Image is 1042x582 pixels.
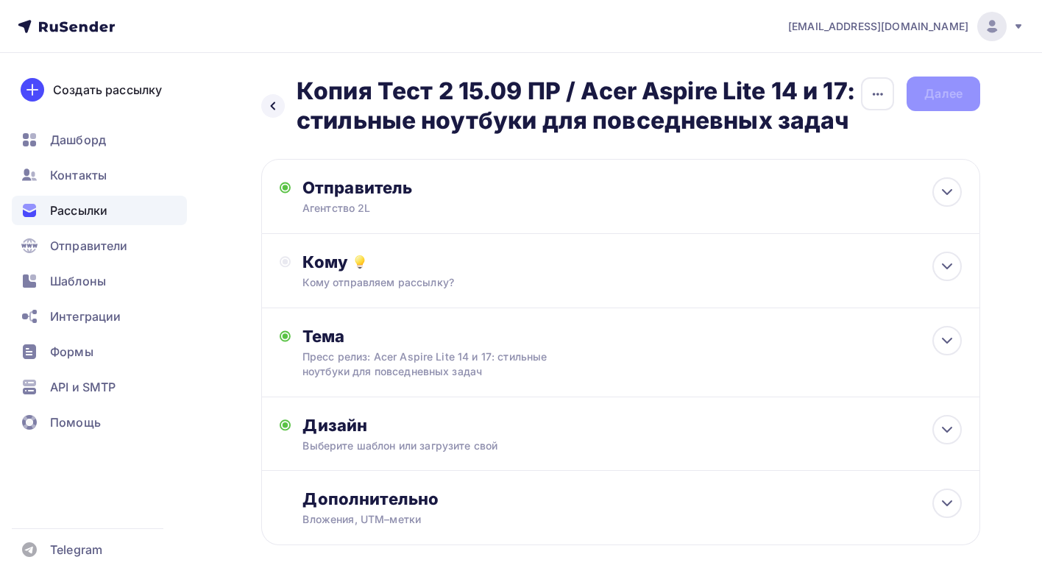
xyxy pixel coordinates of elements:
h2: Копия Тест 2 15.09 ПР / Acer Aspire Lite 14 и 17: стильные ноутбуки для повседневных задач [297,77,860,135]
div: Агентство 2L [302,201,589,216]
span: Интеграции [50,308,121,325]
a: Контакты [12,160,187,190]
a: Дашборд [12,125,187,155]
a: Формы [12,337,187,366]
span: [EMAIL_ADDRESS][DOMAIN_NAME] [788,19,968,34]
div: Дополнительно [302,489,962,509]
div: Выберите шаблон или загрузите свой [302,439,896,453]
span: Формы [50,343,93,361]
div: Вложения, UTM–метки [302,512,896,527]
div: Отправитель [302,177,621,198]
span: Telegram [50,541,102,558]
a: Отправители [12,231,187,260]
span: Шаблоны [50,272,106,290]
span: Рассылки [50,202,107,219]
span: Дашборд [50,131,106,149]
span: Контакты [50,166,107,184]
span: Помощь [50,414,101,431]
div: Кому отправляем рассылку? [302,275,896,290]
a: [EMAIL_ADDRESS][DOMAIN_NAME] [788,12,1024,41]
span: API и SMTP [50,378,116,396]
div: Дизайн [302,415,962,436]
span: Отправители [50,237,128,255]
div: Пресс релиз: Acer Aspire Lite 14 и 17: стильные ноутбуки для повседневных задач [302,349,564,379]
a: Рассылки [12,196,187,225]
div: Создать рассылку [53,81,162,99]
div: Кому [302,252,962,272]
a: Шаблоны [12,266,187,296]
div: Тема [302,326,593,347]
